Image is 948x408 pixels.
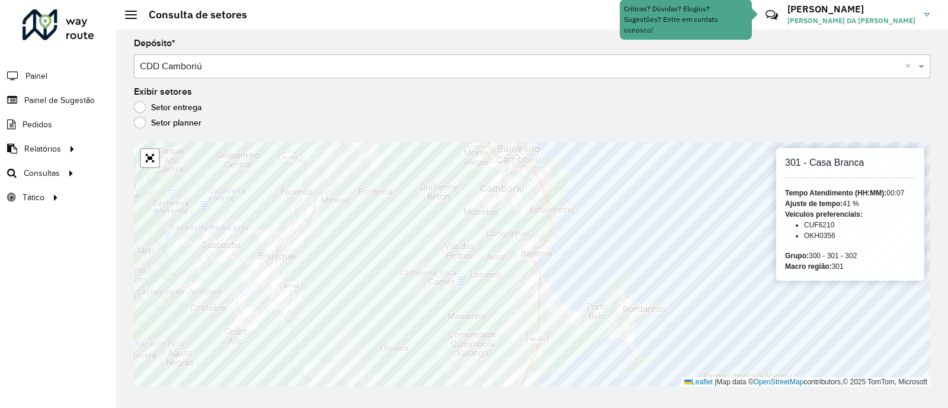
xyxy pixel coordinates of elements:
strong: Macro região: [785,262,832,271]
label: Setor entrega [134,101,202,113]
span: Painel [25,70,47,82]
span: Relatórios [24,143,61,155]
div: 300 - 301 - 302 [785,250,915,261]
a: Contato Rápido [759,2,784,28]
li: OKH0356 [804,230,915,241]
div: 41 % [785,198,915,209]
span: | [715,378,716,386]
label: Exibir setores [134,85,192,99]
strong: Grupo: [785,252,809,260]
strong: Ajuste de tempo: [785,200,843,208]
strong: Veículos preferenciais: [785,210,863,219]
h2: Consulta de setores [137,8,247,21]
span: Painel de Sugestão [24,94,95,107]
span: Consultas [24,167,60,179]
h3: [PERSON_NAME] [787,4,915,15]
span: Pedidos [23,118,52,131]
li: CUF6210 [804,220,915,230]
a: Leaflet [684,378,713,386]
span: [PERSON_NAME] DA [PERSON_NAME] [787,15,915,26]
div: 00:07 [785,188,915,198]
strong: Tempo Atendimento (HH:MM): [785,189,886,197]
label: Depósito [134,36,175,50]
a: OpenStreetMap [754,378,804,386]
span: Tático [23,191,44,204]
span: Clear all [905,59,915,73]
div: 301 [785,261,915,272]
h6: 301 - Casa Branca [785,157,915,168]
label: Setor planner [134,117,201,128]
div: Map data © contributors,© 2025 TomTom, Microsoft [681,377,930,387]
a: Abrir mapa em tela cheia [141,149,159,167]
